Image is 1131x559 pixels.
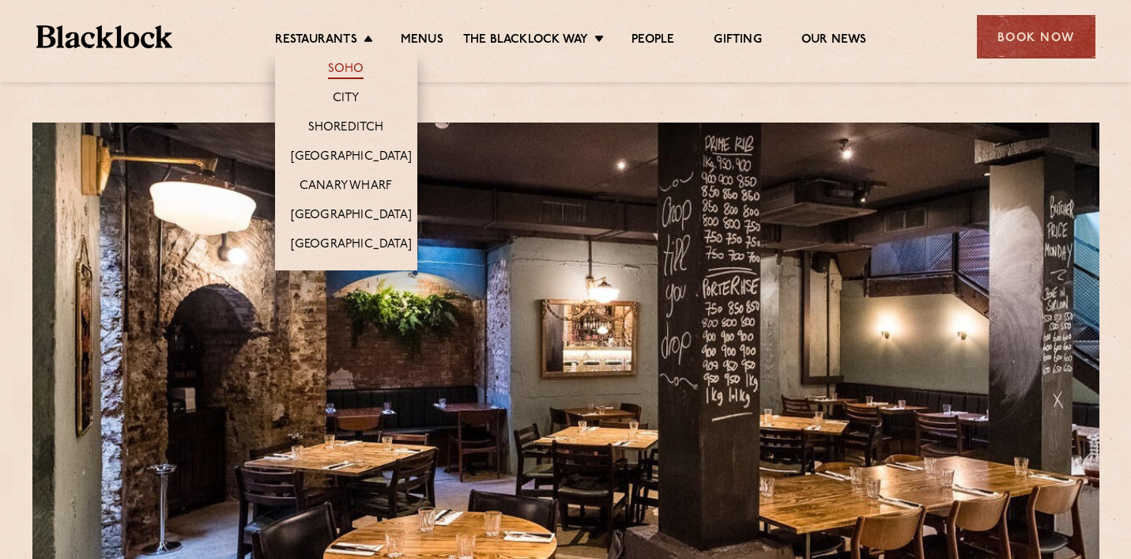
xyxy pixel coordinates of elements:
img: BL_Textured_Logo-footer-cropped.svg [36,25,173,48]
a: Canary Wharf [300,179,392,196]
a: Shoreditch [308,120,384,138]
a: Soho [328,62,364,79]
a: Our News [801,32,867,50]
a: City [333,91,360,108]
a: [GEOGRAPHIC_DATA] [291,208,412,225]
a: People [631,32,674,50]
a: [GEOGRAPHIC_DATA] [291,149,412,167]
a: Menus [401,32,443,50]
a: [GEOGRAPHIC_DATA] [291,237,412,255]
a: Gifting [714,32,761,50]
a: Restaurants [275,32,357,50]
a: The Blacklock Way [463,32,588,50]
div: Book Now [977,15,1095,59]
